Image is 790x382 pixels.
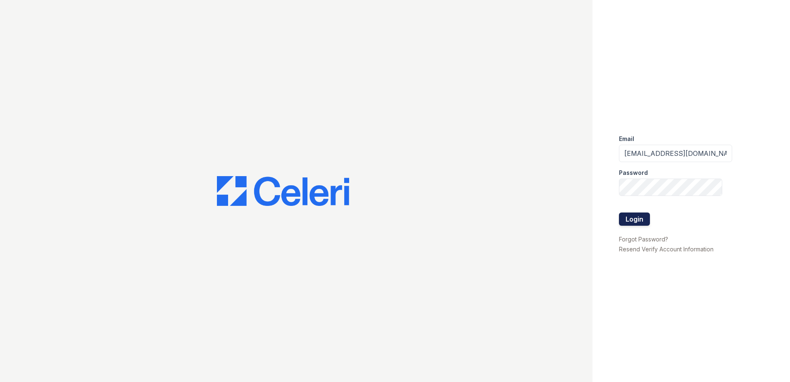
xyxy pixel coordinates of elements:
[619,135,634,143] label: Email
[619,246,714,253] a: Resend Verify Account Information
[619,212,650,226] button: Login
[619,169,648,177] label: Password
[217,176,349,206] img: CE_Logo_Blue-a8612792a0a2168367f1c8372b55b34899dd931a85d93a1a3d3e32e68fde9ad4.png
[619,236,668,243] a: Forgot Password?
